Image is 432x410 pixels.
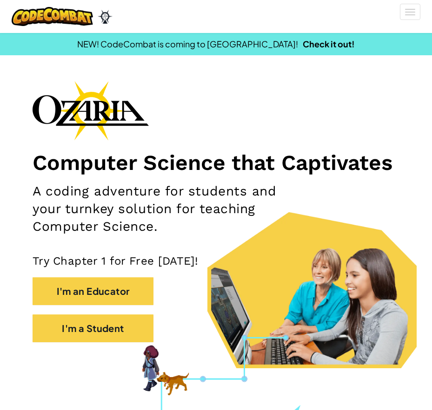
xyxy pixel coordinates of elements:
[33,314,153,342] button: I'm a Student
[12,7,93,26] img: CodeCombat logo
[98,10,113,24] img: Ozaria
[33,150,399,176] h1: Computer Science that Captivates
[33,277,153,305] button: I'm an Educator
[33,81,149,140] img: Ozaria branding logo
[77,39,298,49] span: NEW! CodeCombat is coming to [GEOGRAPHIC_DATA]!
[303,39,355,49] a: Check it out!
[33,182,279,235] h2: A coding adventure for students and your turnkey solution for teaching Computer Science.
[33,254,399,268] p: Try Chapter 1 for Free [DATE]!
